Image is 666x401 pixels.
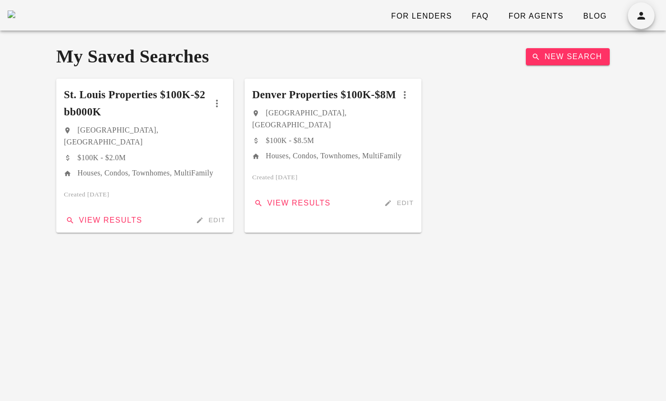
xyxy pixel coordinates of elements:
a: FAQ [463,8,496,25]
span: New Search [533,52,602,61]
span: Houses, Condos, Townhomes, MultiFamily [266,152,401,160]
span: Created [DATE] [64,189,109,200]
span: Denver Properties $100K-$8M [252,86,396,103]
span: View Results [252,199,330,207]
span: Created [DATE] [252,172,297,183]
span: FAQ [471,12,489,21]
button: Edit [190,214,229,227]
span: Edit [382,199,414,207]
span: [GEOGRAPHIC_DATA], [GEOGRAPHIC_DATA] [64,126,158,146]
a: For Agents [500,8,571,25]
img: desktop-logo.png [8,10,15,18]
span: Blog [583,12,607,21]
span: For Lenders [390,12,452,21]
h1: My Saved Searches [56,46,209,67]
span: [GEOGRAPHIC_DATA], [GEOGRAPHIC_DATA] [252,109,347,129]
button: View Results [60,212,146,229]
span: For Agents [508,12,564,21]
span: View Results [64,216,142,225]
span: $100K - $2.0M [78,154,126,162]
a: Blog [575,8,615,25]
span: Houses, Condos, Townhomes, MultiFamily [78,169,214,177]
button: New Search [526,48,610,65]
span: $100K - $8.5M [266,136,314,144]
button: Edit [378,196,418,210]
a: For Lenders [383,8,460,25]
button: View Results [248,195,334,212]
span: Edit [194,216,225,225]
span: St. Louis Properties $100K-$2bb000K [64,86,208,121]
